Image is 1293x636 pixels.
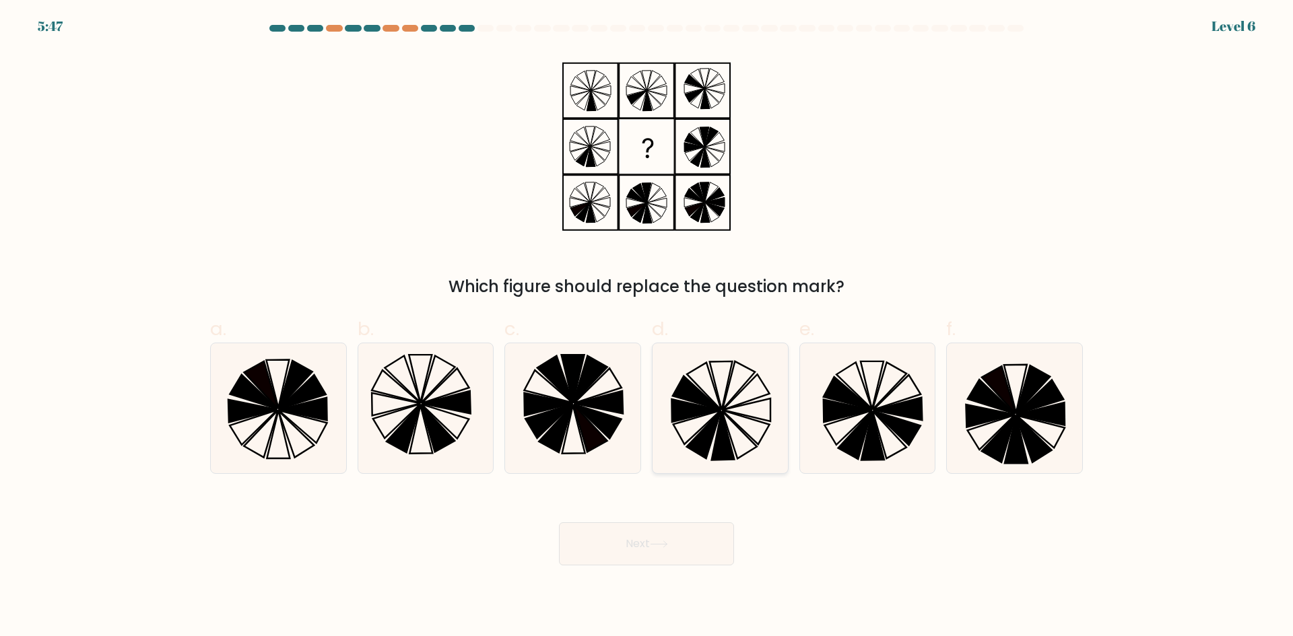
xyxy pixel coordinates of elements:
[559,522,734,565] button: Next
[210,316,226,342] span: a.
[218,275,1075,299] div: Which figure should replace the question mark?
[504,316,519,342] span: c.
[652,316,668,342] span: d.
[38,16,63,36] div: 5:47
[1212,16,1255,36] div: Level 6
[358,316,374,342] span: b.
[946,316,956,342] span: f.
[799,316,814,342] span: e.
